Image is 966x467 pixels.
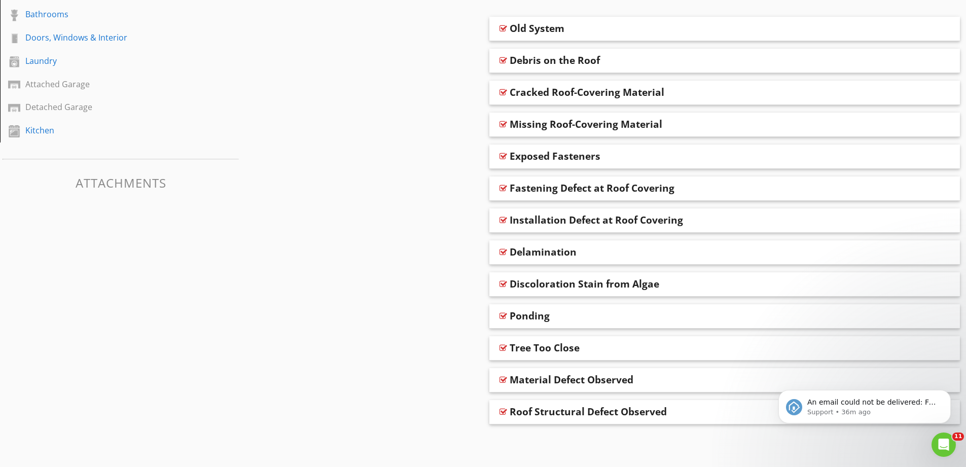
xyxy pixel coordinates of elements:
div: Exposed Fasteners [510,150,600,162]
div: Material Defect Observed [510,374,633,386]
div: Kitchen [25,124,193,136]
div: Laundry [25,55,193,67]
div: Bathrooms [25,8,193,20]
div: Detached Garage [25,101,193,113]
span: 11 [952,433,964,441]
div: Debris on the Roof [510,54,600,66]
div: Fastening Defect at Roof Covering [510,182,674,194]
div: Roof Structural Defect Observed [510,406,667,418]
div: Delamination [510,246,577,258]
div: Cracked Roof-Covering Material [510,86,664,98]
div: Doors, Windows & Interior [25,31,193,44]
div: Tree Too Close [510,342,580,354]
div: Attached Garage [25,78,193,90]
div: Installation Defect at Roof Covering [510,214,683,226]
div: Ponding [510,310,550,322]
div: Missing Roof-Covering Material [510,118,662,130]
div: Discoloration Stain from Algae [510,278,659,290]
iframe: Intercom live chat [932,433,956,457]
iframe: Intercom notifications message [763,369,966,440]
div: Old System [510,22,564,34]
